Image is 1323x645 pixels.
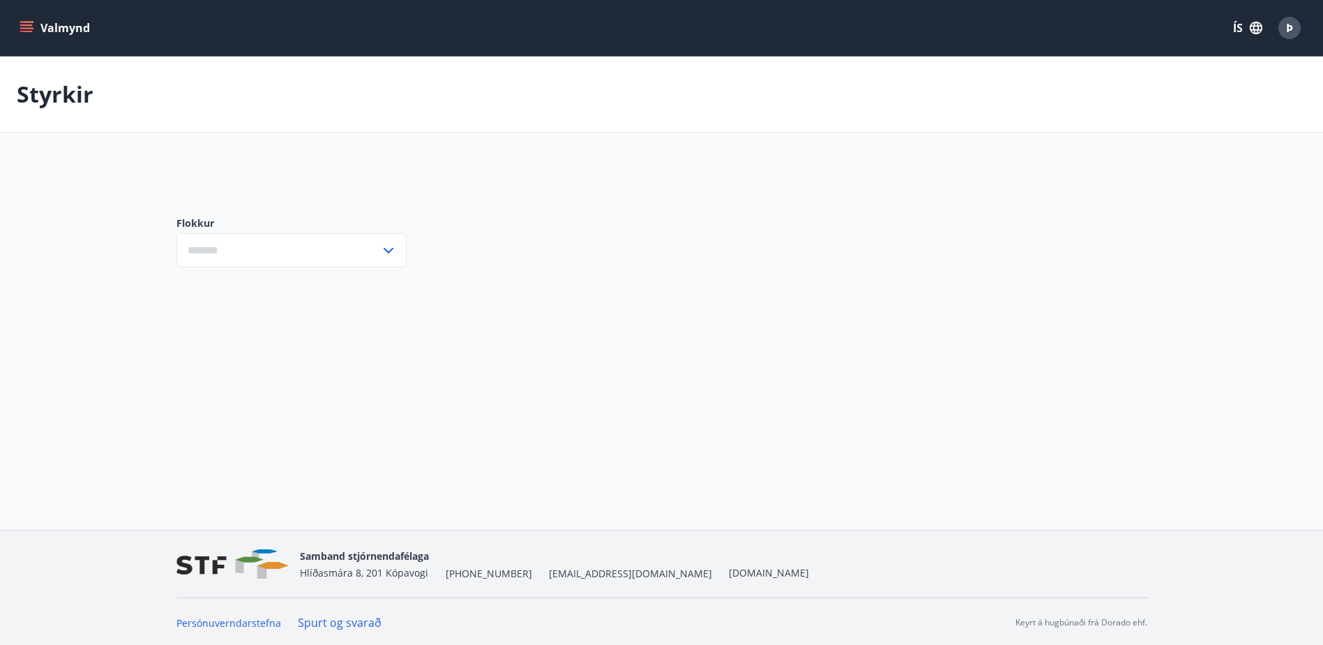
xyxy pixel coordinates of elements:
a: [DOMAIN_NAME] [729,566,809,579]
span: [PHONE_NUMBER] [446,567,532,581]
span: Samband stjórnendafélaga [300,549,429,563]
button: menu [17,15,96,40]
p: Keyrt á hugbúnaði frá Dorado ehf. [1015,616,1147,629]
img: vjCaq2fThgY3EUYqSgpjEiBg6WP39ov69hlhuPVN.png [176,549,289,579]
span: Þ [1286,20,1293,36]
span: [EMAIL_ADDRESS][DOMAIN_NAME] [549,567,712,581]
a: Persónuverndarstefna [176,616,281,630]
button: Þ [1273,11,1306,45]
label: Flokkur [176,216,407,230]
button: ÍS [1225,15,1270,40]
p: Styrkir [17,79,93,110]
span: Hlíðasmára 8, 201 Kópavogi [300,566,428,579]
a: Spurt og svarað [298,615,381,630]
